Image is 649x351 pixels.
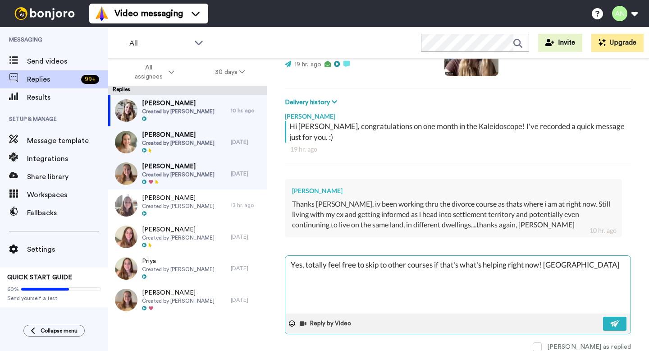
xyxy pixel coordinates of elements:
div: Replies [108,86,267,95]
span: [PERSON_NAME] [142,288,215,297]
span: 19 hr. ago [294,61,321,68]
span: QUICK START GUIDE [7,274,72,281]
span: Created by [PERSON_NAME] [142,139,215,147]
span: [PERSON_NAME] [142,130,215,139]
div: [DATE] [231,170,262,177]
span: 60% [7,286,19,293]
img: 06a59da7-f0b4-4cf5-892f-0222d00efdb5-thumb.jpg [115,226,137,248]
textarea: Yes, totally feel free to skip to other courses if that's what's helping right now! G [285,256,631,314]
img: bj-logo-header-white.svg [11,7,78,20]
span: Created by [PERSON_NAME] [142,234,215,241]
button: Reply by Video [299,317,354,330]
span: Created by [PERSON_NAME] [142,203,215,210]
img: vm-color.svg [95,6,109,21]
button: 30 days [195,64,265,80]
span: All assignees [130,63,167,81]
img: f013a7bb-23c8-4263-9143-7f73495183f8-thumb.jpg [115,194,137,217]
button: Delivery history [285,97,340,107]
div: 10 hr. ago [590,226,617,235]
span: Priya [142,257,215,266]
span: All [129,38,190,49]
div: 13 hr. ago [231,202,262,209]
a: PriyaCreated by [PERSON_NAME][DATE] [108,253,267,284]
img: 2724cd69-4be0-4a45-a37e-8d45ca2bd562-thumb.jpg [115,162,137,185]
span: [PERSON_NAME] [142,194,215,203]
div: [DATE] [231,296,262,304]
span: Share library [27,171,108,182]
span: [PERSON_NAME] [142,162,215,171]
a: [PERSON_NAME]Created by [PERSON_NAME][DATE] [108,284,267,316]
span: Created by [PERSON_NAME] [142,297,215,305]
img: 07b1d944-c4ff-4344-9f42-260bc64cd098-thumb.jpg [115,289,137,311]
img: 4feb1f04-e1e0-486e-b4df-837516102521-thumb.jpg [115,131,137,153]
span: Integrations [27,153,108,164]
span: Video messaging [114,7,183,20]
a: [PERSON_NAME]Created by [PERSON_NAME]10 hr. ago [108,95,267,126]
div: 10 hr. ago [231,107,262,114]
span: [PERSON_NAME] [142,99,215,108]
img: 340607f9-e643-48b3-a19b-ff39a78ad3da-thumb.jpg [115,99,137,122]
div: [PERSON_NAME] [292,186,615,195]
span: Created by [PERSON_NAME] [142,171,215,178]
span: Fallbacks [27,208,108,218]
span: Collapse menu [41,327,78,334]
span: Replies [27,74,78,85]
img: 68dcfc85-cfa8-4e63-b4f2-80978ac4240e-thumb.jpg [115,257,137,280]
span: Settings [27,244,108,255]
div: [DATE] [231,233,262,240]
span: [PERSON_NAME] [142,225,215,234]
div: 19 hr. ago [290,145,626,154]
div: [PERSON_NAME] [285,107,631,121]
span: Created by [PERSON_NAME] [142,108,215,115]
span: Workspaces [27,189,108,200]
button: Upgrade [591,34,644,52]
div: Hi [PERSON_NAME], congratulations on one month in the Kaleidoscope! I've recorded a quick message... [289,121,629,143]
button: Collapse menu [23,325,85,337]
span: Message template [27,135,108,146]
a: [PERSON_NAME]Created by [PERSON_NAME][DATE] [108,221,267,253]
button: All assignees [110,60,195,85]
img: send-white.svg [610,320,620,327]
span: Created by [PERSON_NAME] [142,266,215,273]
div: [DATE] [231,265,262,272]
a: [PERSON_NAME]Created by [PERSON_NAME]13 hr. ago [108,189,267,221]
a: [PERSON_NAME]Created by [PERSON_NAME][DATE] [108,158,267,189]
div: [DATE] [231,139,262,146]
span: Send yourself a test [7,295,101,302]
div: 99 + [81,75,99,84]
div: Thanks [PERSON_NAME], iv been working thru the divorce course as thats where i am at right now. S... [292,199,615,230]
a: [PERSON_NAME]Created by [PERSON_NAME][DATE] [108,126,267,158]
button: Invite [538,34,582,52]
span: Send videos [27,56,108,67]
span: Results [27,92,108,103]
